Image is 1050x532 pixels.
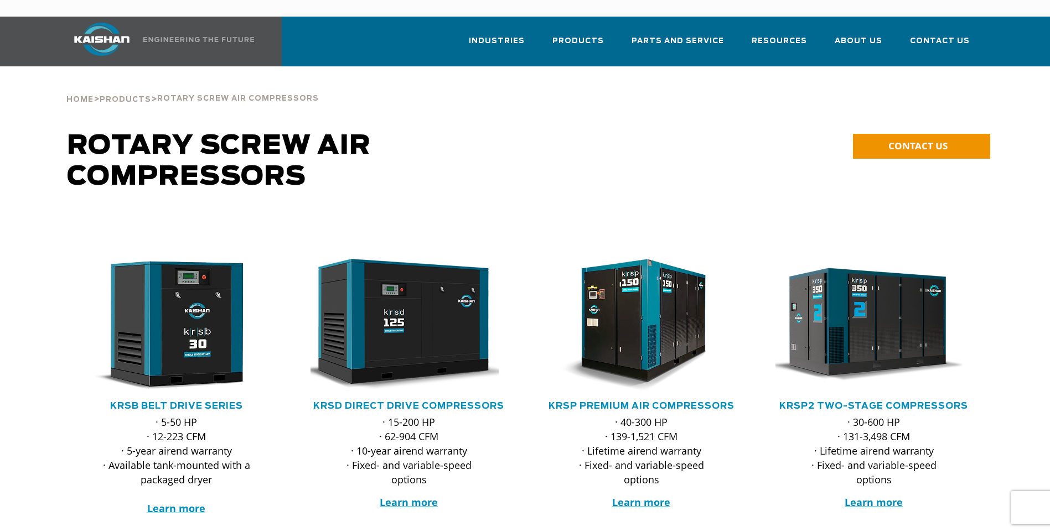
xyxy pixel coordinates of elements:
div: krsp350 [775,259,973,392]
img: krsp350 [767,259,964,392]
img: krsd125 [302,259,499,392]
span: Rotary Screw Air Compressors [67,133,371,190]
div: krsb30 [78,259,275,392]
a: Industries [469,27,525,64]
a: KRSP2 Two-Stage Compressors [779,401,968,410]
img: krsb30 [70,259,267,392]
span: Industries [469,35,525,48]
a: Resources [752,27,807,64]
img: krsp150 [535,259,732,392]
div: krsd125 [311,259,508,392]
span: Rotary Screw Air Compressors [157,95,319,102]
span: Products [100,96,151,103]
a: CONTACT US [853,134,990,159]
span: CONTACT US [888,139,948,152]
p: · 30-600 HP · 131-3,498 CFM · Lifetime airend warranty · Fixed- and variable-speed options [798,415,950,487]
a: Home [66,94,94,104]
span: Products [552,35,604,48]
span: Parts and Service [632,35,724,48]
p: · 5-50 HP · 12-223 CFM · 5-year airend warranty · Available tank-mounted with a packaged dryer [100,415,253,515]
div: > > [66,66,319,108]
a: Learn more [380,496,438,509]
div: krsp150 [543,259,740,392]
a: Contact Us [910,27,970,64]
span: About Us [835,35,882,48]
a: Learn more [612,496,670,509]
a: KRSP Premium Air Compressors [549,401,735,410]
span: Contact Us [910,35,970,48]
img: kaishan logo [60,23,143,56]
p: · 15-200 HP · 62-904 CFM · 10-year airend warranty · Fixed- and variable-speed options [333,415,485,487]
p: · 40-300 HP · 139-1,521 CFM · Lifetime airend warranty · Fixed- and variable-speed options [565,415,718,487]
a: Learn more [845,496,903,509]
a: KRSD Direct Drive Compressors [313,401,504,410]
img: Engineering the future [143,37,254,42]
a: About Us [835,27,882,64]
span: Home [66,96,94,103]
a: KRSB Belt Drive Series [110,401,243,410]
a: Kaishan USA [60,17,256,66]
a: Learn more [147,502,205,515]
span: Resources [752,35,807,48]
a: Products [552,27,604,64]
a: Parts and Service [632,27,724,64]
a: Products [100,94,151,104]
